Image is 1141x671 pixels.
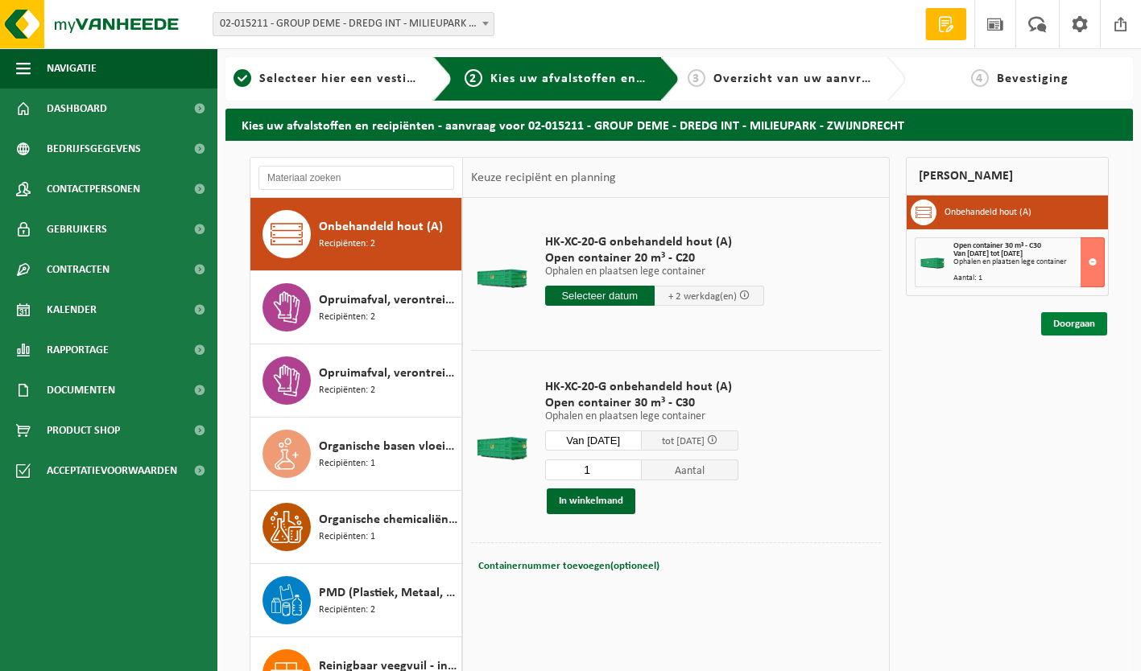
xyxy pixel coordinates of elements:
[213,12,494,36] span: 02-015211 - GROUP DEME - DREDG INT - MILIEUPARK - ZWIJNDRECHT
[47,249,110,290] span: Contracten
[250,491,462,564] button: Organische chemicaliën niet gevaarlijk, vloeibaar in kleinverpakking Recipiënten: 1
[225,109,1133,140] h2: Kies uw afvalstoffen en recipiënten - aanvraag voor 02-015211 - GROUP DEME - DREDG INT - MILIEUPA...
[47,290,97,330] span: Kalender
[250,271,462,344] button: Opruimafval, verontreinigd met diverse gevaarlijke afvalstoffen Recipiënten: 2
[319,383,375,398] span: Recipiënten: 2
[319,290,457,310] span: Opruimafval, verontreinigd met diverse gevaarlijke afvalstoffen
[319,583,457,603] span: PMD (Plastiek, Metaal, Drankkartons) (bedrijven)
[545,379,738,395] span: HK-XC-20-G onbehandeld hout (A)
[545,430,642,451] input: Selecteer datum
[47,129,141,169] span: Bedrijfsgegevens
[213,13,494,35] span: 02-015211 - GROUP DEME - DREDG INT - MILIEUPARK - ZWIJNDRECHT
[971,69,989,87] span: 4
[545,250,764,266] span: Open container 20 m³ - C20
[945,200,1031,225] h3: Onbehandeld hout (A)
[319,310,375,325] span: Recipiënten: 2
[47,48,97,89] span: Navigatie
[250,564,462,637] button: PMD (Plastiek, Metaal, Drankkartons) (bedrijven) Recipiënten: 2
[250,418,462,491] button: Organische basen vloeibaar in kleinverpakking Recipiënten: 1
[547,488,635,514] button: In winkelmand
[662,436,705,447] span: tot [DATE]
[713,72,883,85] span: Overzicht van uw aanvraag
[250,198,462,271] button: Onbehandeld hout (A) Recipiënten: 2
[478,561,659,571] span: Containernummer toevoegen(optioneel)
[319,217,443,237] span: Onbehandeld hout (A)
[545,234,764,250] span: HK-XC-20-G onbehandeld hout (A)
[997,72,1069,85] span: Bevestiging
[47,89,107,129] span: Dashboard
[1041,312,1107,335] a: Doorgaan
[545,286,655,306] input: Selecteer datum
[545,411,738,422] p: Ophalen en plaatsen lege container
[668,291,737,302] span: + 2 werkdag(en)
[234,69,420,89] a: 1Selecteer hier een vestiging
[490,72,712,85] span: Kies uw afvalstoffen en recipiënten
[953,249,1023,258] strong: Van [DATE] tot [DATE]
[319,364,457,383] span: Opruimafval, verontreinigd met olie
[47,169,140,209] span: Contactpersonen
[953,258,1104,266] div: Ophalen en plaatsen lege container
[477,555,661,578] button: Containernummer toevoegen(optioneel)
[319,603,375,618] span: Recipiënten: 2
[642,459,738,480] span: Aantal
[953,274,1104,282] div: Aantal: 1
[545,395,738,411] span: Open container 30 m³ - C30
[47,209,107,249] span: Gebruikers
[47,330,109,370] span: Rapportage
[234,69,251,87] span: 1
[319,237,375,252] span: Recipiënten: 2
[250,344,462,418] button: Opruimafval, verontreinigd met olie Recipiënten: 2
[688,69,705,87] span: 3
[545,266,764,278] p: Ophalen en plaatsen lege container
[463,158,624,198] div: Keuze recipiënt en planning
[953,241,1041,250] span: Open container 30 m³ - C30
[47,370,115,410] span: Documenten
[319,529,375,545] span: Recipiënten: 1
[319,510,457,529] span: Organische chemicaliën niet gevaarlijk, vloeibaar in kleinverpakking
[47,451,177,491] span: Acceptatievoorwaarden
[47,410,120,451] span: Product Shop
[906,157,1109,196] div: [PERSON_NAME]
[259,72,433,85] span: Selecteer hier een vestiging
[465,69,482,87] span: 2
[258,166,454,190] input: Materiaal zoeken
[319,437,457,456] span: Organische basen vloeibaar in kleinverpakking
[319,456,375,471] span: Recipiënten: 1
